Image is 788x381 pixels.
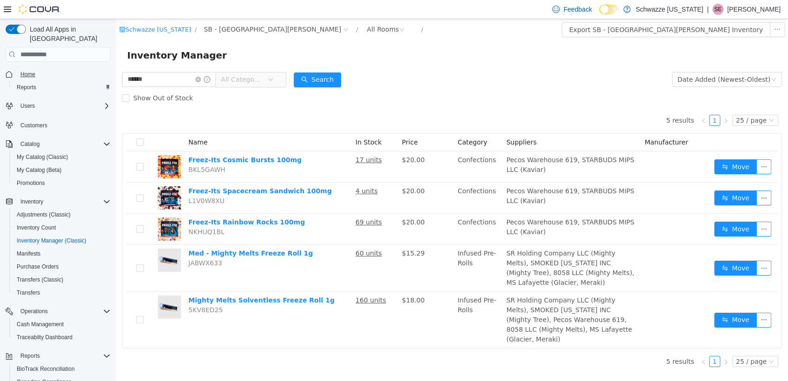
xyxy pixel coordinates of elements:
span: All Categories [105,56,147,65]
button: Transfers [9,286,114,299]
a: My Catalog (Classic) [13,151,72,163]
i: icon: close-circle [79,58,85,63]
a: icon: shopSchwazze [US_STATE] [3,7,75,14]
span: $20.00 [286,137,309,145]
span: BioTrack Reconciliation [17,365,75,373]
a: Home [17,69,39,80]
span: My Catalog (Beta) [13,164,110,176]
span: Cash Management [17,321,64,328]
span: SB - Fort Collins [88,5,225,15]
u: 4 units [239,168,262,176]
button: Purchase Orders [9,260,114,273]
span: Users [17,100,110,112]
button: Catalog [2,138,114,151]
span: Manifests [17,250,40,257]
a: Promotions [13,177,49,189]
span: $18.00 [286,277,309,285]
span: Inventory Count [17,224,56,231]
span: Pecos Warehouse 619, STARBUDS MIPS LLC (Kaviar) [390,168,518,185]
button: Users [2,99,114,112]
span: Home [17,68,110,80]
img: Med - Mighty Melts Freeze Roll 1g hero shot [42,230,65,253]
a: My Catalog (Beta) [13,164,65,176]
a: Customers [17,120,51,131]
div: 25 / page [620,337,651,348]
button: Users [17,100,39,112]
i: icon: down [655,58,660,64]
span: Catalog [17,138,110,150]
span: $20.00 [286,199,309,207]
span: Traceabilty Dashboard [17,334,72,341]
a: Adjustments (Classic) [13,209,74,220]
button: Inventory Manager (Classic) [9,234,114,247]
button: icon: ellipsis [640,242,655,256]
i: icon: left [585,340,590,346]
button: Adjustments (Classic) [9,208,114,221]
span: Reports [17,84,36,91]
span: Inventory Manager [11,29,116,44]
i: icon: down [652,340,658,346]
span: Reports [17,350,110,361]
span: Pecos Warehouse 619, STARBUDS MIPS LLC (Kaviar) [390,199,518,217]
button: Inventory [2,195,114,208]
span: Promotions [13,177,110,189]
div: All Rooms [251,3,283,17]
button: Reports [9,81,114,94]
button: Traceabilty Dashboard [9,331,114,344]
li: 5 results [550,337,578,348]
a: Freez-Its Spacecream Sandwich 100mg [72,168,216,176]
span: Load All Apps in [GEOGRAPHIC_DATA] [26,25,110,43]
li: 1 [593,96,604,107]
td: Confections [338,132,387,164]
span: Manufacturer [529,119,572,127]
span: My Catalog (Classic) [13,151,110,163]
button: icon: swapMove [598,242,641,256]
span: Reports [13,82,110,93]
button: Home [2,67,114,81]
span: Adjustments (Classic) [17,211,71,218]
a: Inventory Count [13,222,60,233]
a: Manifests [13,248,44,259]
input: Dark Mode [599,5,619,14]
td: Infused Pre-Rolls [338,226,387,273]
i: icon: shop [3,7,9,13]
button: Promotions [9,177,114,190]
button: Reports [2,349,114,362]
span: In Stock [239,119,265,127]
button: Transfers (Classic) [9,273,114,286]
td: Confections [338,164,387,195]
td: Infused Pre-Rolls [338,273,387,329]
span: NKHUQ1BL [72,209,109,217]
span: Cash Management [13,319,110,330]
span: $15.29 [286,230,309,238]
span: Dark Mode [599,14,600,15]
span: Reports [20,352,40,360]
span: Home [20,71,35,78]
i: icon: left [585,99,590,105]
span: Catalog [20,140,39,148]
span: Users [20,102,35,110]
img: Freez-Its Spacecream Sandwich 100mg hero shot [42,167,65,190]
li: 1 [593,337,604,348]
img: Cova [19,5,60,14]
i: icon: down [152,58,157,64]
span: BioTrack Reconciliation [13,363,110,374]
span: Promotions [17,179,45,187]
span: Purchase Orders [17,263,59,270]
u: 69 units [239,199,266,207]
span: Traceabilty Dashboard [13,332,110,343]
li: Previous Page [582,96,593,107]
img: Freez-Its Rainbow Rocks 100mg hero shot [42,198,65,222]
span: Manifests [13,248,110,259]
td: Confections [338,195,387,226]
button: BioTrack Reconciliation [9,362,114,375]
button: My Catalog (Beta) [9,164,114,177]
span: SR Holding Company LLC (Mighty Melts), SMOKED [US_STATE] INC (Mighty Tree), Pecos Warehouse 619, ... [390,277,516,324]
a: BioTrack Reconciliation [13,363,78,374]
button: icon: swapMove [598,140,641,155]
span: Show Out of Stock [13,75,81,83]
span: Category [342,119,371,127]
button: My Catalog (Classic) [9,151,114,164]
a: Transfers [13,287,44,298]
i: icon: right [607,99,613,105]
